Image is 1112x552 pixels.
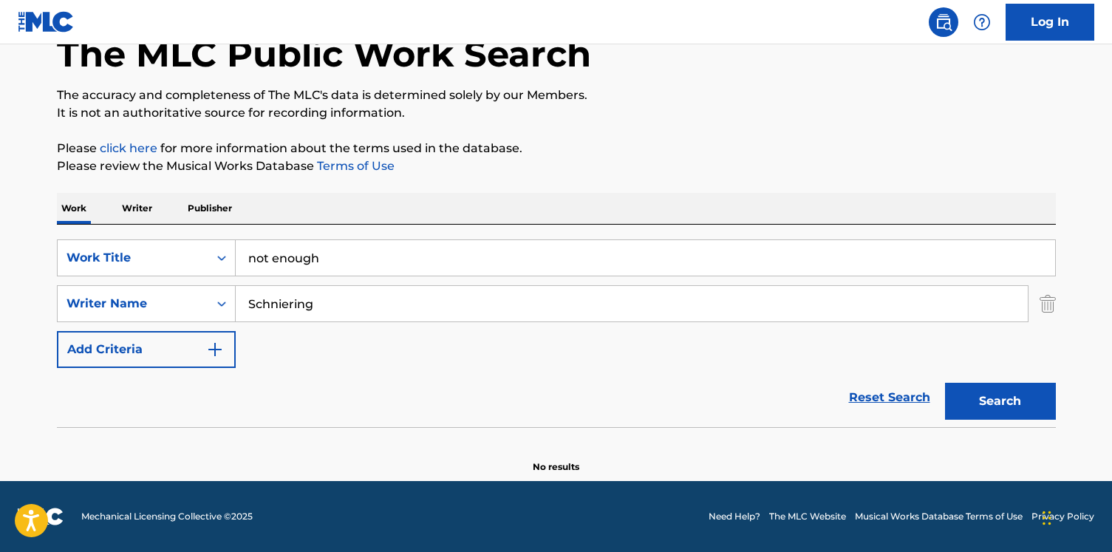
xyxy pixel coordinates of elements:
[935,13,952,31] img: search
[183,193,236,224] p: Publisher
[100,141,157,155] a: click here
[57,239,1056,427] form: Search Form
[57,331,236,368] button: Add Criteria
[18,508,64,525] img: logo
[973,13,991,31] img: help
[18,11,75,33] img: MLC Logo
[1038,481,1112,552] iframe: Chat Widget
[929,7,958,37] a: Public Search
[117,193,157,224] p: Writer
[66,249,199,267] div: Work Title
[57,86,1056,104] p: The accuracy and completeness of The MLC's data is determined solely by our Members.
[66,295,199,313] div: Writer Name
[709,510,760,523] a: Need Help?
[1006,4,1094,41] a: Log In
[842,381,938,414] a: Reset Search
[81,510,253,523] span: Mechanical Licensing Collective © 2025
[57,104,1056,122] p: It is not an authoritative source for recording information.
[1040,285,1056,322] img: Delete Criterion
[57,157,1056,175] p: Please review the Musical Works Database
[206,341,224,358] img: 9d2ae6d4665cec9f34b9.svg
[769,510,846,523] a: The MLC Website
[57,140,1056,157] p: Please for more information about the terms used in the database.
[945,383,1056,420] button: Search
[1043,496,1051,540] div: Trascina
[314,159,395,173] a: Terms of Use
[533,443,579,474] p: No results
[57,193,91,224] p: Work
[57,32,591,76] h1: The MLC Public Work Search
[855,510,1023,523] a: Musical Works Database Terms of Use
[967,7,997,37] div: Help
[1038,481,1112,552] div: Widget chat
[1031,510,1094,523] a: Privacy Policy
